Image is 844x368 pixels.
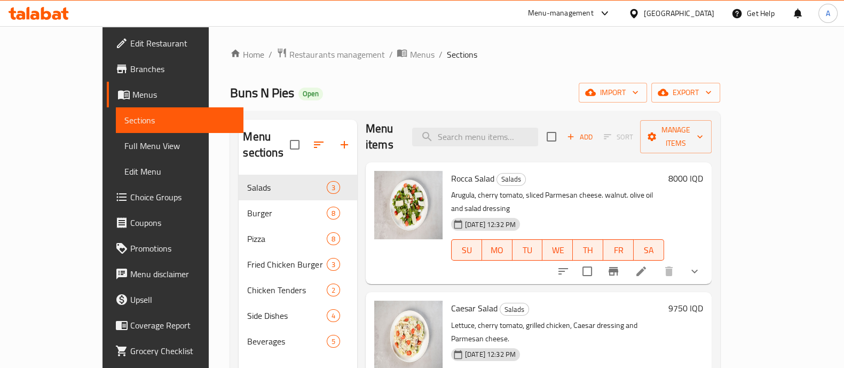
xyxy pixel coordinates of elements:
[573,239,603,261] button: TH
[374,171,443,239] img: Rocca Salad
[496,173,526,186] div: Salads
[107,261,243,287] a: Menu disclaimer
[327,260,340,270] span: 3
[239,170,357,358] nav: Menu sections
[107,30,243,56] a: Edit Restaurant
[409,48,434,61] span: Menus
[327,258,340,271] div: items
[412,128,538,146] input: search
[247,207,326,220] span: Burger
[239,226,357,252] div: Pizza8
[451,239,482,261] button: SU
[116,133,243,159] a: Full Menu View
[239,175,357,200] div: Salads3
[497,173,525,185] span: Salads
[327,207,340,220] div: items
[601,259,626,284] button: Branch-specific-item
[239,303,357,328] div: Side Dishes4
[649,123,703,150] span: Manage items
[107,338,243,364] a: Grocery Checklist
[660,86,712,99] span: export
[247,284,326,296] span: Chicken Tenders
[644,7,714,19] div: [GEOGRAPHIC_DATA]
[517,242,539,258] span: TU
[528,7,594,20] div: Menu-management
[327,183,340,193] span: 3
[327,208,340,218] span: 8
[269,48,272,61] li: /
[651,83,720,103] button: export
[608,242,629,258] span: FR
[130,216,235,229] span: Coupons
[130,191,235,203] span: Choice Groups
[456,242,478,258] span: SU
[542,239,573,261] button: WE
[107,184,243,210] a: Choice Groups
[239,200,357,226] div: Burger8
[500,303,529,316] span: Salads
[587,86,638,99] span: import
[635,265,648,278] a: Edit menu item
[668,301,703,316] h6: 9750 IQD
[540,126,563,148] span: Select section
[451,300,498,316] span: Caesar Salad
[446,48,477,61] span: Sections
[603,239,634,261] button: FR
[576,260,598,283] span: Select to update
[107,287,243,312] a: Upsell
[130,319,235,332] span: Coverage Report
[283,134,306,156] span: Select all sections
[451,189,664,215] p: Arugula, cherry tomato, sliced Parmesan cheese. walnut. olive oil and salad dressing
[124,114,235,127] span: Sections
[130,242,235,255] span: Promotions
[389,48,392,61] li: /
[461,220,520,230] span: [DATE] 12:32 PM
[597,129,640,145] span: Select section first
[327,284,340,296] div: items
[247,258,326,271] span: Fried Chicken Burger
[247,335,326,348] span: Beverages
[640,120,712,153] button: Manage items
[397,48,434,61] a: Menus
[107,56,243,82] a: Branches
[550,259,576,284] button: sort-choices
[486,242,508,258] span: MO
[247,232,326,245] div: Pizza
[130,268,235,280] span: Menu disclaimer
[230,48,720,61] nav: breadcrumb
[239,252,357,277] div: Fried Chicken Burger3
[239,277,357,303] div: Chicken Tenders2
[247,181,326,194] span: Salads
[107,210,243,236] a: Coupons
[107,312,243,338] a: Coverage Report
[500,303,529,316] div: Salads
[298,88,323,100] div: Open
[451,319,664,346] p: Lettuce, cherry tomato, grilled chicken, Caesar dressing and Parmesan cheese.
[826,7,830,19] span: A
[107,236,243,261] a: Promotions
[230,81,294,105] span: Buns N Pies
[563,129,597,145] span: Add item
[332,132,357,158] button: Add section
[239,328,357,354] div: Beverages5
[230,48,264,61] a: Home
[577,242,599,258] span: TH
[366,121,399,153] h2: Menu items
[124,165,235,178] span: Edit Menu
[638,242,660,258] span: SA
[243,129,289,161] h2: Menu sections
[130,344,235,357] span: Grocery Checklist
[116,159,243,184] a: Edit Menu
[298,89,323,98] span: Open
[327,335,340,348] div: items
[327,311,340,321] span: 4
[327,336,340,347] span: 5
[327,285,340,295] span: 2
[656,259,682,284] button: delete
[668,171,703,186] h6: 8000 IQD
[130,62,235,75] span: Branches
[116,107,243,133] a: Sections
